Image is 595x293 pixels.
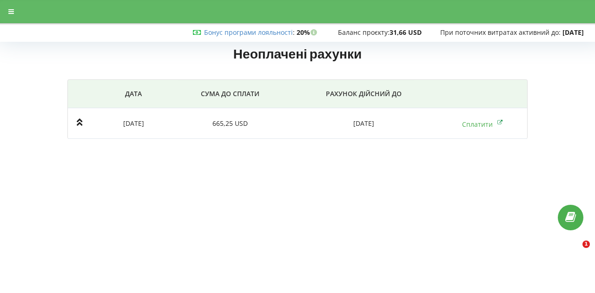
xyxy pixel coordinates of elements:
[10,45,585,66] h1: Неоплачені рахунки
[297,28,319,37] strong: 20%
[171,80,290,108] th: СУМА ДО СПЛАТИ
[563,241,586,263] iframe: Intercom live chat
[462,120,503,129] a: Сплатити
[96,80,171,108] th: Дата
[562,28,584,37] strong: [DATE]
[96,108,171,139] td: [DATE]
[204,28,293,37] a: Бонус програми лояльності
[338,28,390,37] span: Баланс проєкту:
[582,241,590,248] span: 1
[390,28,422,37] strong: 31,66 USD
[289,108,438,139] td: [DATE]
[440,28,561,37] span: При поточних витратах активний до:
[204,28,295,37] span: :
[171,108,290,139] td: 665,25 USD
[289,80,438,108] th: РАХУНОК ДІЙСНИЙ ДО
